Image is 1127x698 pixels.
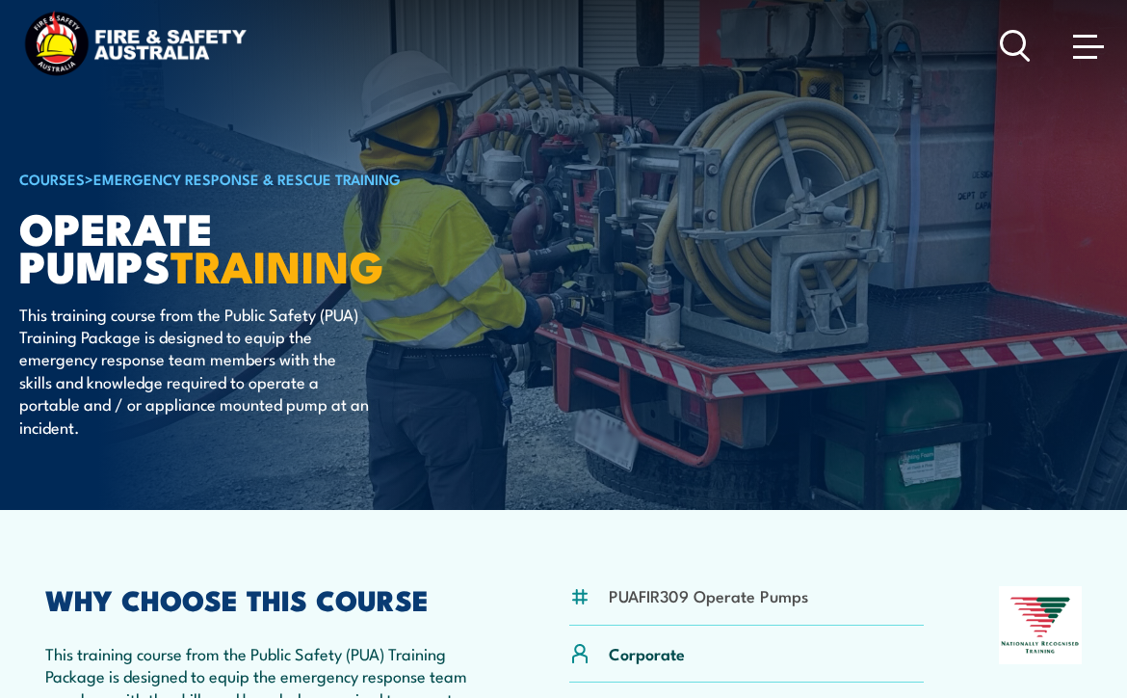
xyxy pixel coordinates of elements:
[170,231,384,298] strong: TRAINING
[93,168,401,189] a: Emergency Response & Rescue Training
[45,586,495,611] h2: WHY CHOOSE THIS COURSE
[19,168,85,189] a: COURSES
[19,208,495,283] h1: Operate Pumps
[19,167,495,190] h6: >
[19,303,371,438] p: This training course from the Public Safety (PUA) Training Package is designed to equip the emerg...
[609,642,685,664] p: Corporate
[999,586,1082,665] img: Nationally Recognised Training logo.
[609,584,808,606] li: PUAFIR309 Operate Pumps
